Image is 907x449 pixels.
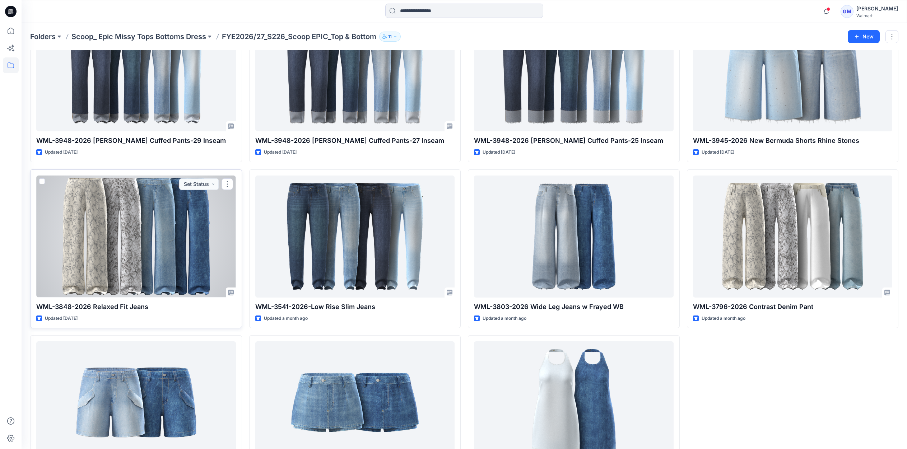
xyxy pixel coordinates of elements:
p: Updated a month ago [702,315,745,322]
p: WML-3796-2026 Contrast Denim Pant [693,302,893,312]
p: WML-3948-2026 [PERSON_NAME] Cuffed Pants-29 Inseam [36,136,236,146]
p: Updated [DATE] [264,149,297,156]
p: Updated [DATE] [45,315,78,322]
p: Updated a month ago [483,315,526,322]
p: Updated [DATE] [45,149,78,156]
a: WML-3796-2026 Contrast Denim Pant [693,176,893,298]
a: WML-3803-2026 Wide Leg Jeans w Frayed WB [474,176,674,298]
a: WML-3948-2026 Benton Cuffed Pants-25 Inseam [474,9,674,131]
a: WML-3541-2026-Low Rise Slim Jeans [255,176,455,298]
div: [PERSON_NAME] [856,4,898,13]
a: WML-3945-2026 New Bermuda Shorts Rhine Stones [693,9,893,131]
p: WML-3945-2026 New Bermuda Shorts Rhine Stones [693,136,893,146]
button: New [848,30,880,43]
a: Folders [30,32,56,42]
p: WML-3948-2026 [PERSON_NAME] Cuffed Pants-27 Inseam [255,136,455,146]
p: WML-3541-2026-Low Rise Slim Jeans [255,302,455,312]
p: FYE2026/27_S226_Scoop EPIC_Top & Bottom [222,32,376,42]
div: GM [841,5,853,18]
a: WML-3948-2026 Benton Cuffed Pants-29 Inseam [36,9,236,131]
button: 11 [379,32,401,42]
p: Updated [DATE] [702,149,734,156]
div: Walmart [856,13,898,18]
p: 11 [388,33,392,41]
a: Scoop_ Epic Missy Tops Bottoms Dress [71,32,206,42]
a: WML-3948-2026 Benton Cuffed Pants-27 Inseam [255,9,455,131]
p: WML-3848-2026 Relaxed Fit Jeans [36,302,236,312]
p: WML-3803-2026 Wide Leg Jeans w Frayed WB [474,302,674,312]
a: WML-3848-2026 Relaxed Fit Jeans [36,176,236,298]
p: Updated [DATE] [483,149,515,156]
p: Updated a month ago [264,315,308,322]
p: WML-3948-2026 [PERSON_NAME] Cuffed Pants-25 Inseam [474,136,674,146]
